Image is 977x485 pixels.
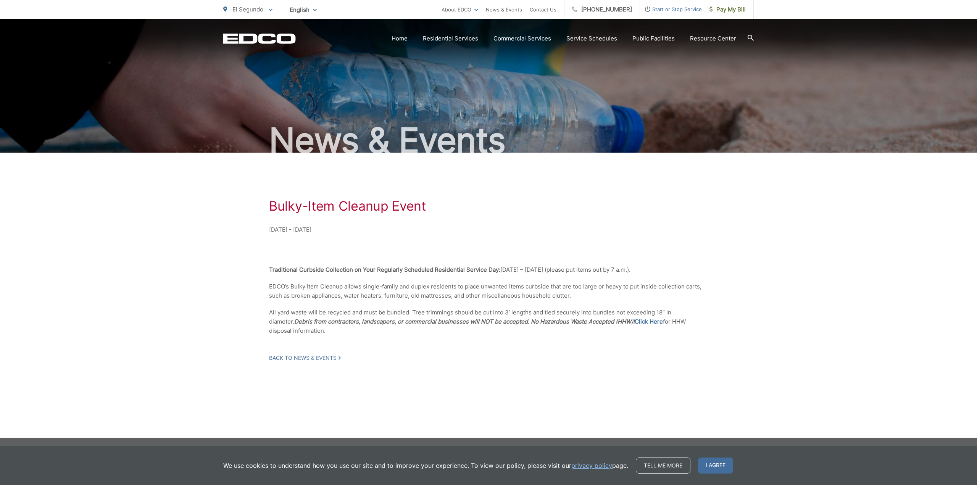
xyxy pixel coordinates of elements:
[284,3,322,16] span: English
[493,34,551,43] a: Commercial Services
[392,34,408,43] a: Home
[571,461,612,470] a: privacy policy
[690,34,736,43] a: Resource Center
[269,198,708,214] h1: Bulky-Item Cleanup Event
[232,6,263,13] span: El Segundo
[269,354,341,361] a: Back to News & Events
[566,34,617,43] a: Service Schedules
[709,5,746,14] span: Pay My Bill
[632,34,675,43] a: Public Facilities
[423,34,478,43] a: Residential Services
[223,461,628,470] p: We use cookies to understand how you use our site and to improve your experience. To view our pol...
[635,317,663,326] a: Click Here
[269,265,708,274] p: [DATE] – [DATE] (please put items out by 7 a.m.).
[636,458,690,474] a: Tell me more
[223,33,296,44] a: EDCD logo. Return to the homepage.
[269,266,500,273] strong: Traditional Curbside Collection on Your Regularly Scheduled Residential Service Day:
[294,318,635,325] em: Debris from contractors, landscapers, or commercial businesses will NOT be accepted. No Hazardous...
[269,308,708,335] p: All yard waste will be recycled and must be bundled. Tree trimmings should be cut into 3’ lengths...
[486,5,522,14] a: News & Events
[698,458,733,474] span: I agree
[530,5,556,14] a: Contact Us
[442,5,478,14] a: About EDCO
[269,282,708,300] p: EDCO’s Bulky Item Cleanup allows single-family and duplex residents to place unwanted items curbs...
[269,225,708,234] p: [DATE] - [DATE]
[223,121,754,160] h2: News & Events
